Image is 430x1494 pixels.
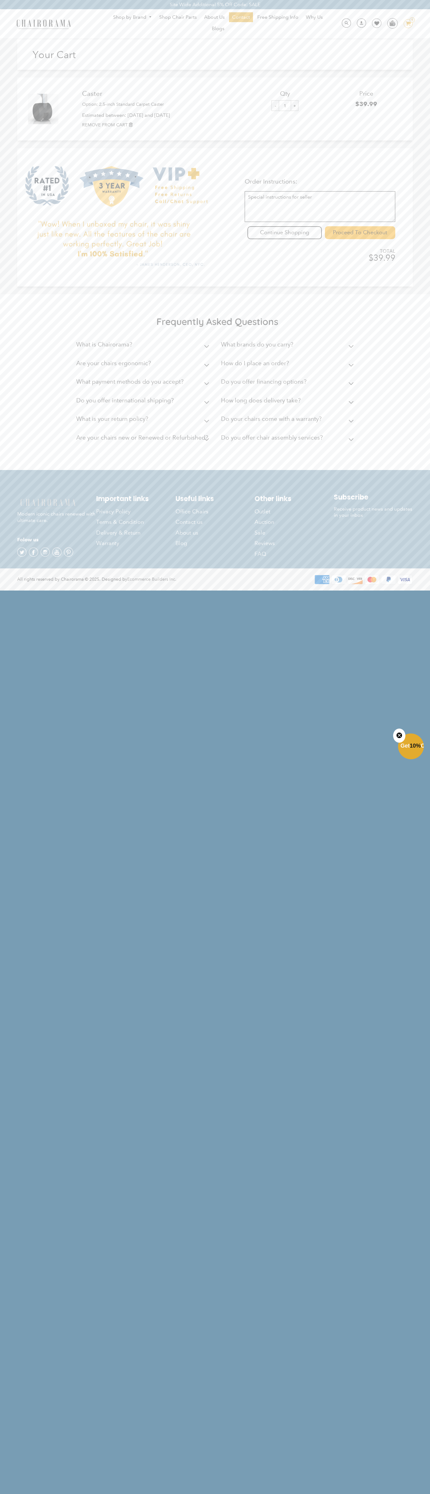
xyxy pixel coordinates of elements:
[221,360,289,367] h2: How do I place an order?
[33,49,124,61] h1: Your Cart
[76,393,211,411] summary: Do you offer international shipping?
[76,374,211,393] summary: What payment methods do you accept?
[17,576,176,583] div: All rights reserved by Chairorama © 2025. Designed by
[96,508,131,515] span: Privacy Policy
[247,226,322,239] div: Continue Shopping
[76,355,211,374] summary: Are your chairs ergonomic?
[201,12,228,22] a: About Us
[96,540,119,547] span: Warranty
[399,19,413,28] a: 1
[254,529,265,536] span: Sale
[96,528,175,538] a: Delivery & Return
[400,743,429,749] span: Get Off
[254,551,266,558] span: FAQ
[221,378,306,385] h2: Do you offer financing options?
[254,540,275,547] span: Reviews
[17,498,79,508] img: chairorama
[176,528,254,538] a: About us
[221,430,356,449] summary: Do you offer chair assembly services?
[96,519,144,526] span: Terms & Condition
[159,14,197,21] span: Shop Chair Parts
[176,540,187,547] span: Blog
[176,519,203,526] span: Contact us
[325,90,407,97] h3: Price
[254,549,333,559] a: FAQ
[254,508,270,515] span: Outlet
[96,506,175,517] a: Privacy Policy
[110,13,155,22] a: Shop by Brand
[398,734,424,760] div: Get10%OffClose teaser
[204,14,225,21] span: About Us
[221,434,323,441] h2: Do you offer chair assembly services?
[127,576,176,582] a: Ecommerce Builders Inc.
[221,397,301,404] h2: How long does delivery take?
[212,26,224,32] span: Blogs
[176,529,198,536] span: About us
[254,12,302,22] a: Free Shipping Info
[232,14,250,21] span: Contact
[221,415,322,422] h2: Do your chairs come with a warranty?
[306,14,323,21] span: Why Us
[221,355,356,374] summary: How do I place an order?
[334,506,413,519] p: Receive product news and updates in your inbox
[221,393,356,411] summary: How long does delivery take?
[76,411,211,430] summary: What is your return policy?
[388,18,397,28] img: WhatsApp_Image_2024-07-12_at_16.23.01.webp
[76,337,211,355] summary: What is Chairorama?
[245,178,395,185] p: Order Instructions:
[76,397,174,404] h2: Do you offer international shipping?
[82,90,244,98] a: Caster
[254,495,333,503] h2: Other links
[17,536,96,543] h4: Folow us
[365,248,395,254] span: TOTAL
[28,94,58,124] img: Caster - 2.5-inch Standard Carpet Caster
[96,529,140,536] span: Delivery & Return
[176,508,208,515] span: Office Chairs
[369,253,395,263] span: $39.99
[76,430,211,449] summary: Are your chairs new or Renewed or Refurbished?
[13,18,74,29] img: chairorama
[355,100,377,108] span: $39.99
[257,14,298,21] span: Free Shipping Info
[254,528,333,538] a: Sale
[176,517,254,527] a: Contact us
[96,517,175,527] a: Terms & Condition
[229,12,253,22] a: Contact
[76,341,132,348] h2: What is Chairorama?
[76,415,148,422] h2: What is your return policy?
[176,506,254,517] a: Office Chairs
[176,538,254,548] a: Blog
[221,411,356,430] summary: Do your chairs come with a warranty?
[221,341,293,348] h2: What brands do you carry?
[410,743,421,749] span: 10%
[17,498,96,524] p: Modern iconic chairs renewed with ultimate care.
[96,538,175,548] a: Warranty
[221,374,356,393] summary: Do you offer financing options?
[221,337,356,355] summary: What brands do you carry?
[82,122,128,128] small: REMOVE FROM CART
[76,434,208,441] h2: Are your chairs new or Renewed or Refurbished?
[254,517,333,527] a: Auction
[76,378,183,385] h2: What payment methods do you accept?
[271,100,279,111] input: -
[254,506,333,517] a: Outlet
[254,538,333,548] a: Reviews
[82,122,407,128] a: REMOVE FROM CART
[96,495,175,503] h2: Important links
[176,495,254,503] h2: Useful links
[76,360,151,367] h2: Are your chairs ergonomic?
[82,112,170,118] span: Estimated between: [DATE] and [DATE]
[291,100,298,111] input: +
[254,519,274,526] span: Auction
[325,226,395,239] input: Proceed To Checkout
[303,12,326,22] a: Why Us
[393,729,405,743] button: Close teaser
[244,90,325,97] h3: Qty
[76,316,358,327] h2: Frequently Asked Questions
[101,12,335,35] nav: DesktopNavigation
[82,101,164,107] small: Option: 2.5-inch Standard Carpet Caster
[156,12,200,22] a: Shop Chair Parts
[209,24,227,34] a: Blogs
[409,17,415,23] div: 1
[334,493,413,501] h2: Subscribe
